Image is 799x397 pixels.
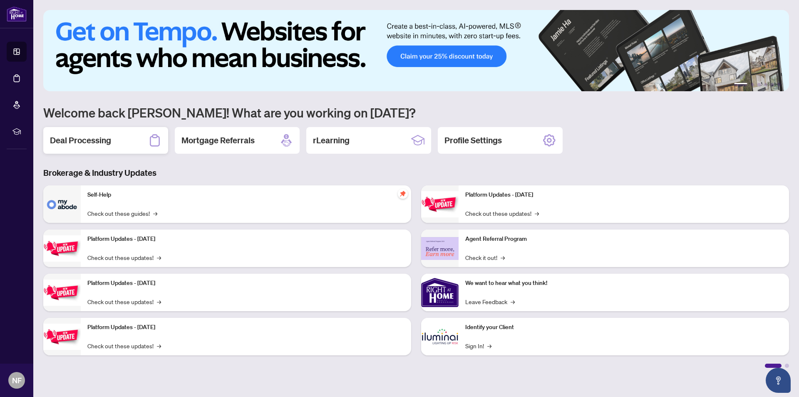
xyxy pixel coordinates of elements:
[421,318,459,355] img: Identify your Client
[764,83,767,86] button: 4
[511,297,515,306] span: →
[465,209,539,218] a: Check out these updates!→
[12,375,22,386] span: NF
[43,235,81,262] img: Platform Updates - September 16, 2025
[87,323,404,332] p: Platform Updates - [DATE]
[43,280,81,306] img: Platform Updates - July 21, 2025
[465,253,505,262] a: Check it out!→
[771,83,774,86] button: 5
[87,209,157,218] a: Check out these guides!→
[87,235,404,244] p: Platform Updates - [DATE]
[465,235,782,244] p: Agent Referral Program
[153,209,157,218] span: →
[87,297,161,306] a: Check out these updates!→
[313,135,350,146] h2: rLearning
[751,83,754,86] button: 2
[87,279,404,288] p: Platform Updates - [DATE]
[487,341,491,350] span: →
[444,135,502,146] h2: Profile Settings
[43,105,789,120] h1: Welcome back [PERSON_NAME]! What are you working on [DATE]?
[465,279,782,288] p: We want to hear what you think!
[157,297,161,306] span: →
[7,6,27,22] img: logo
[43,167,789,179] h3: Brokerage & Industry Updates
[421,237,459,260] img: Agent Referral Program
[501,253,505,262] span: →
[43,324,81,350] img: Platform Updates - July 8, 2025
[421,191,459,217] img: Platform Updates - June 23, 2025
[43,185,81,223] img: Self-Help
[734,83,747,86] button: 1
[757,83,761,86] button: 3
[181,135,255,146] h2: Mortgage Referrals
[87,190,404,200] p: Self-Help
[157,253,161,262] span: →
[87,253,161,262] a: Check out these updates!→
[766,368,791,393] button: Open asap
[43,10,789,91] img: Slide 0
[398,189,408,199] span: pushpin
[50,135,111,146] h2: Deal Processing
[535,209,539,218] span: →
[465,341,491,350] a: Sign In!→
[87,341,161,350] a: Check out these updates!→
[157,341,161,350] span: →
[777,83,781,86] button: 6
[465,297,515,306] a: Leave Feedback→
[465,190,782,200] p: Platform Updates - [DATE]
[421,274,459,311] img: We want to hear what you think!
[465,323,782,332] p: Identify your Client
